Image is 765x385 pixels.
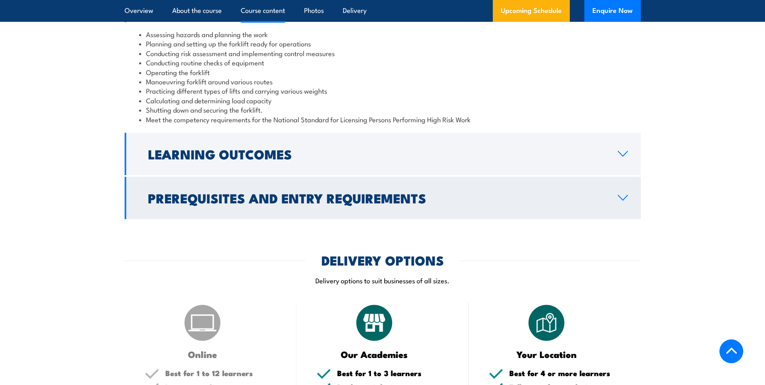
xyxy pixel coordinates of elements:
li: Practicing different types of lifts and carrying various weights [139,86,626,95]
h3: Online [145,349,261,359]
h2: DELIVERY OPTIONS [321,254,444,266]
h5: Best for 1 to 12 learners [165,369,277,377]
h2: Prerequisites and Entry Requirements [148,192,605,203]
a: Learning Outcomes [125,133,641,175]
li: Planning and setting up the forklift ready for operations [139,39,626,48]
h3: Your Location [489,349,604,359]
li: Conducting risk assessment and implementing control measures [139,48,626,58]
a: Prerequisites and Entry Requirements [125,177,641,219]
p: Delivery options to suit businesses of all sizes. [125,276,641,285]
li: Conducting routine checks of equipment [139,58,626,67]
li: Shutting down and securing the forklift. [139,105,626,114]
li: Meet the competency requirements for the National Standard for Licensing Persons Performing High ... [139,115,626,124]
h2: Learning Outcomes [148,148,605,159]
li: Calculating and determining load capacity [139,96,626,105]
h3: Our Academies [317,349,432,359]
h5: Best for 1 to 3 learners [337,369,448,377]
li: Operating the forklift [139,67,626,77]
li: Assessing hazards and planning the work [139,29,626,39]
h5: Best for 4 or more learners [509,369,621,377]
li: Manoeuvring forklift around various routes [139,77,626,86]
